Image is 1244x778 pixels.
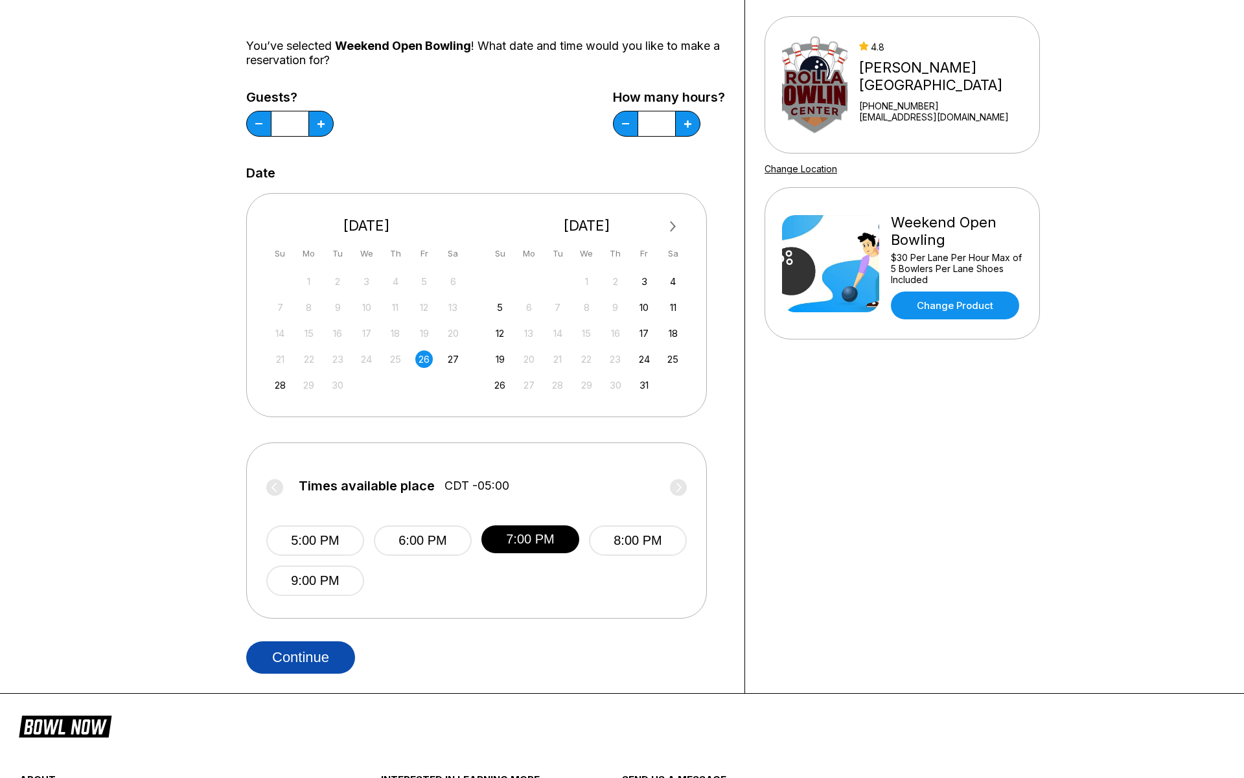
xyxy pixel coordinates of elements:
div: Fr [636,245,653,262]
div: Not available Tuesday, October 21st, 2025 [549,350,566,368]
div: Choose Saturday, September 27th, 2025 [444,350,462,368]
div: Choose Saturday, October 25th, 2025 [664,350,682,368]
div: Choose Saturday, October 18th, 2025 [664,325,682,342]
div: Choose Sunday, October 26th, 2025 [491,376,509,394]
img: Weekend Open Bowling [782,215,879,312]
div: Not available Friday, September 12th, 2025 [415,299,433,316]
div: Su [491,245,509,262]
div: [DATE] [266,217,467,235]
div: Weekend Open Bowling [891,214,1022,249]
div: Choose Saturday, October 4th, 2025 [664,273,682,290]
div: Not available Monday, September 15th, 2025 [300,325,317,342]
div: Not available Friday, September 19th, 2025 [415,325,433,342]
div: Choose Friday, October 31st, 2025 [636,376,653,394]
div: Not available Wednesday, September 24th, 2025 [358,350,375,368]
button: Next Month [663,216,684,237]
span: Times available place [299,479,435,493]
div: Not available Wednesday, October 1st, 2025 [578,273,595,290]
a: Change Product [891,292,1019,319]
a: [EMAIL_ADDRESS][DOMAIN_NAME] [859,111,1034,122]
div: [DATE] [487,217,687,235]
div: Not available Wednesday, September 10th, 2025 [358,299,375,316]
div: month 2025-10 [490,271,684,394]
div: Not available Tuesday, October 7th, 2025 [549,299,566,316]
div: Not available Tuesday, September 23rd, 2025 [329,350,347,368]
div: Choose Sunday, October 5th, 2025 [491,299,509,316]
div: Choose Sunday, October 19th, 2025 [491,350,509,368]
img: Rolla Bowling Center [782,36,847,133]
div: Mo [520,245,538,262]
div: Not available Thursday, September 4th, 2025 [387,273,404,290]
label: Guests? [246,90,334,104]
div: Choose Friday, October 17th, 2025 [636,325,653,342]
div: Not available Tuesday, September 9th, 2025 [329,299,347,316]
div: Not available Wednesday, October 29th, 2025 [578,376,595,394]
div: We [358,245,375,262]
div: Th [606,245,624,262]
button: 7:00 PM [481,525,579,553]
div: You’ve selected ! What date and time would you like to make a reservation for? [246,39,725,67]
div: Not available Thursday, September 18th, 2025 [387,325,404,342]
div: Not available Saturday, September 13th, 2025 [444,299,462,316]
label: Date [246,166,275,180]
div: Choose Sunday, October 12th, 2025 [491,325,509,342]
div: [PHONE_NUMBER] [859,100,1034,111]
div: Not available Thursday, September 11th, 2025 [387,299,404,316]
div: Th [387,245,404,262]
div: Not available Tuesday, September 2nd, 2025 [329,273,347,290]
div: Not available Sunday, September 21st, 2025 [271,350,289,368]
div: Choose Friday, October 24th, 2025 [636,350,653,368]
div: Not available Monday, September 22nd, 2025 [300,350,317,368]
div: Not available Thursday, October 16th, 2025 [606,325,624,342]
label: How many hours? [613,90,725,104]
a: Change Location [765,163,837,174]
span: CDT -05:00 [444,479,509,493]
div: Su [271,245,289,262]
div: Not available Thursday, October 2nd, 2025 [606,273,624,290]
div: Not available Monday, September 1st, 2025 [300,273,317,290]
div: Mo [300,245,317,262]
div: Not available Thursday, October 30th, 2025 [606,376,624,394]
button: 9:00 PM [266,566,364,596]
div: Not available Monday, October 13th, 2025 [520,325,538,342]
div: Choose Sunday, September 28th, 2025 [271,376,289,394]
div: Not available Wednesday, September 3rd, 2025 [358,273,375,290]
div: month 2025-09 [270,271,464,394]
div: Not available Monday, October 20th, 2025 [520,350,538,368]
div: 4.8 [859,41,1034,52]
div: Choose Friday, October 10th, 2025 [636,299,653,316]
div: Not available Monday, October 6th, 2025 [520,299,538,316]
div: Not available Saturday, September 20th, 2025 [444,325,462,342]
div: Not available Wednesday, October 22nd, 2025 [578,350,595,368]
div: Not available Tuesday, September 30th, 2025 [329,376,347,394]
div: Not available Thursday, September 25th, 2025 [387,350,404,368]
div: Choose Friday, September 26th, 2025 [415,350,433,368]
div: Not available Monday, September 8th, 2025 [300,299,317,316]
div: Sa [664,245,682,262]
button: Continue [246,641,355,674]
div: [PERSON_NAME][GEOGRAPHIC_DATA] [859,59,1034,94]
div: Not available Thursday, October 23rd, 2025 [606,350,624,368]
div: Not available Tuesday, September 16th, 2025 [329,325,347,342]
div: Not available Saturday, September 6th, 2025 [444,273,462,290]
div: Not available Tuesday, October 28th, 2025 [549,376,566,394]
div: Tu [329,245,347,262]
div: Not available Wednesday, October 8th, 2025 [578,299,595,316]
button: 8:00 PM [589,525,687,556]
div: Not available Thursday, October 9th, 2025 [606,299,624,316]
button: 5:00 PM [266,525,364,556]
span: Weekend Open Bowling [335,39,471,52]
div: Not available Tuesday, October 14th, 2025 [549,325,566,342]
div: Tu [549,245,566,262]
div: $30 Per Lane Per Hour Max of 5 Bowlers Per Lane Shoes Included [891,252,1022,285]
div: Choose Saturday, October 11th, 2025 [664,299,682,316]
div: We [578,245,595,262]
div: Not available Sunday, September 14th, 2025 [271,325,289,342]
div: Not available Friday, September 5th, 2025 [415,273,433,290]
div: Choose Friday, October 3rd, 2025 [636,273,653,290]
div: Not available Wednesday, September 17th, 2025 [358,325,375,342]
div: Not available Monday, September 29th, 2025 [300,376,317,394]
div: Sa [444,245,462,262]
button: 6:00 PM [374,525,472,556]
div: Not available Sunday, September 7th, 2025 [271,299,289,316]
